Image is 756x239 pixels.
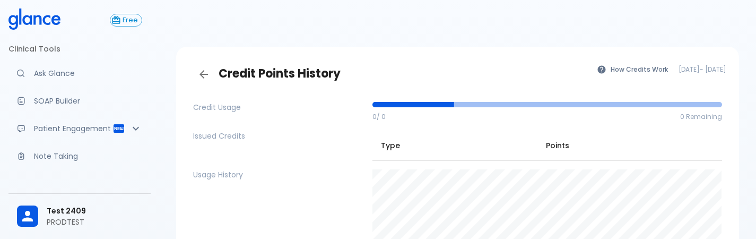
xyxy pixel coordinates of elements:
p: Note Taking [34,151,142,161]
button: Free [110,14,142,27]
p: PRODTEST [47,217,142,227]
div: Patient Reports & Referrals [8,117,151,140]
h3: Credit Points History [193,64,592,85]
div: Test 2409PRODTEST [8,198,151,235]
p: Usage History [193,169,364,180]
th: Points [537,131,722,161]
p: Credit Usage [193,102,364,113]
p: Issued Credits [193,131,364,141]
span: 0 / 0 [372,112,386,121]
span: - [679,64,726,75]
a: Moramiz: Find ICD10AM codes instantly [8,62,151,85]
p: Ask Glance [34,68,142,79]
button: How Credits Work [592,62,674,77]
p: Patient Engagement [34,123,112,134]
a: Back [193,64,214,85]
time: [DATE] [705,65,726,74]
span: Test 2409 [47,206,142,217]
time: [DATE] [679,65,700,74]
a: Click to view or change your subscription [110,14,151,27]
li: Clinical Tools [8,36,151,62]
p: SOAP Builder [34,96,142,106]
span: Free [119,16,142,24]
a: Advanced note-taking [8,144,151,168]
a: Docugen: Compose a clinical documentation in seconds [8,89,151,113]
th: Type [372,131,537,161]
span: 0 Remaining [680,112,722,121]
